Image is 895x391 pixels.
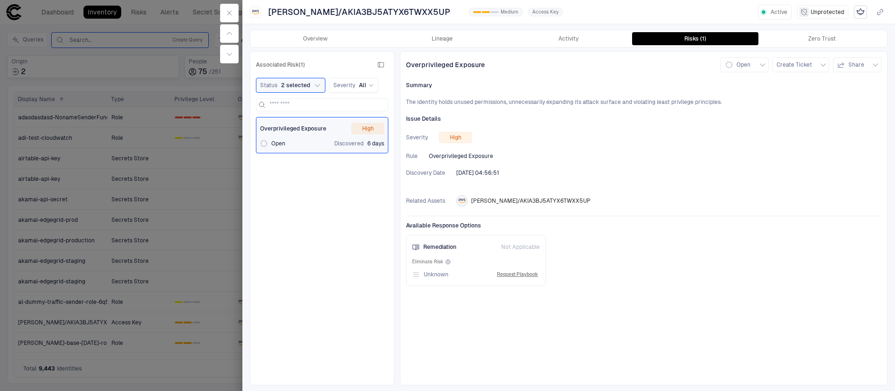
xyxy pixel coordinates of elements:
button: Lineage [379,32,506,45]
div: AWS [252,8,259,16]
span: Rule [406,152,418,160]
div: 9/4/2025 11:56:51 (GMT+00:00 UTC) [456,169,499,177]
button: Share [833,57,881,72]
button: [PERSON_NAME]/AKIA3BJ5ATYX6TWXX5UP [267,5,463,20]
button: Overview [252,32,379,45]
button: Activity [505,32,632,45]
button: Request Playbook [495,269,540,280]
span: Open [737,61,750,69]
span: [PERSON_NAME]/AKIA3BJ5ATYX6TWXX5UP [268,7,450,18]
div: 1 [482,11,490,13]
span: Unprotected [811,8,844,16]
span: All [359,82,366,89]
span: [DATE] 04:56:51 [456,169,499,177]
span: Access Key [532,9,558,15]
div: Zero Trust [808,35,836,42]
span: Overprivileged Exposure [429,152,493,160]
div: Risks (1) [684,35,706,42]
span: [PERSON_NAME]/AKIA3BJ5ATYX6TWXX5UP [471,197,591,205]
span: Related Assets [406,197,445,205]
span: The identity holds unused permissions, unnecessarily expanding its attack surface and violating l... [406,98,722,106]
span: Available Response Options [406,222,881,229]
span: Not Applicable [501,243,540,251]
span: Unknown [424,271,448,278]
span: Eliminate Risk [412,259,443,265]
span: Severity [333,82,355,89]
span: Medium [501,9,518,15]
div: 0 [473,11,481,13]
span: Issue Details [406,115,441,123]
span: Remediation [423,243,456,251]
span: Summary [406,82,432,89]
span: Overprivileged Exposure [406,61,485,69]
span: Open [271,140,285,147]
span: Status [260,82,277,89]
span: Associated Risk (1) [256,61,305,69]
span: Discovery Date [406,169,445,177]
div: 2 [491,11,499,13]
button: Open [720,57,769,72]
span: Overprivileged Exposure [260,125,326,132]
span: 2 selected [281,82,310,89]
button: Create Ticket [772,57,829,72]
button: Status2 selected [256,78,325,93]
span: High [450,134,461,141]
span: Active [771,8,787,16]
span: Severity [406,134,428,141]
div: AWS [458,197,466,205]
div: Mark as Crown Jewel [854,6,867,19]
span: Discovered [334,140,364,147]
span: High [362,125,374,132]
span: Create Ticket [777,61,812,69]
span: 6 days [367,140,384,147]
span: Share [848,61,864,69]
